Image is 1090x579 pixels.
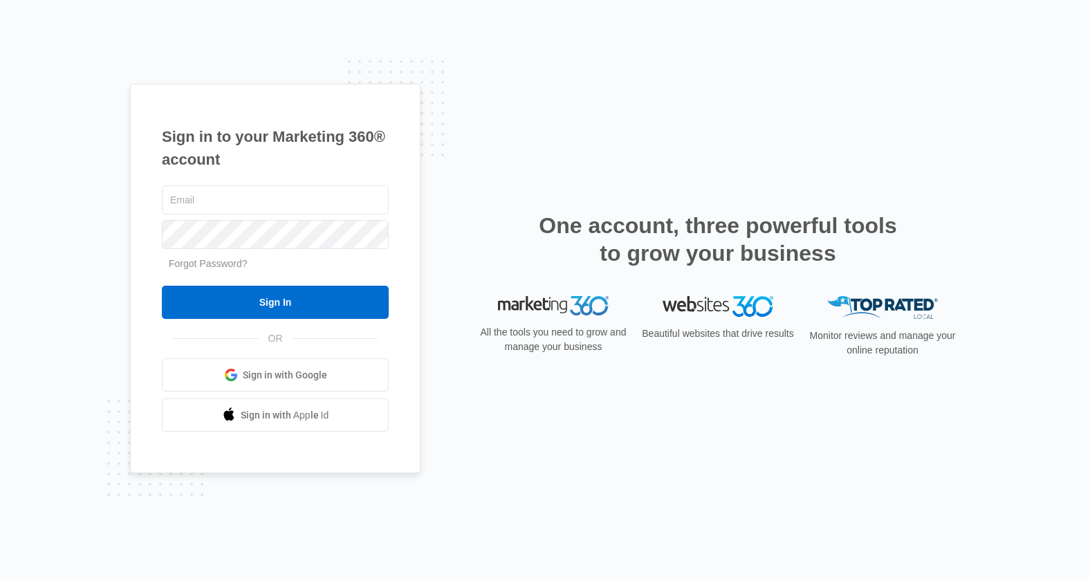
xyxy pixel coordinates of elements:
img: Top Rated Local [827,296,938,319]
a: Forgot Password? [169,258,248,269]
input: Sign In [162,286,389,319]
a: Sign in with Google [162,358,389,392]
a: Sign in with Apple Id [162,398,389,432]
h1: Sign in to your Marketing 360® account [162,125,389,171]
span: Sign in with Google [243,368,327,383]
img: Websites 360 [663,296,773,316]
img: Marketing 360 [498,296,609,315]
input: Email [162,185,389,214]
p: All the tools you need to grow and manage your business [476,325,631,354]
span: Sign in with Apple Id [241,408,329,423]
span: OR [259,331,293,346]
p: Beautiful websites that drive results [640,327,795,341]
p: Monitor reviews and manage your online reputation [805,329,960,358]
h2: One account, three powerful tools to grow your business [535,212,901,267]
